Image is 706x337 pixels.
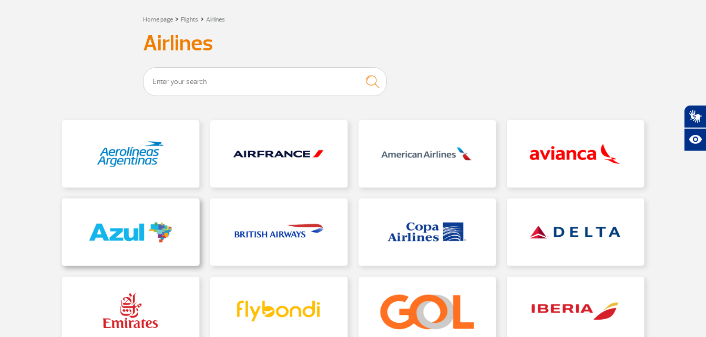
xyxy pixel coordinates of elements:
div: Plugin de acessibilidade da Hand Talk. [684,105,706,151]
button: Abrir recursos assistivos. [684,128,706,151]
a: > [175,13,179,25]
a: > [200,13,204,25]
a: Flights [181,16,198,24]
input: Enter your search [143,67,387,96]
a: Home page [143,16,173,24]
a: Airlines [206,16,225,24]
button: Abrir tradutor de língua de sinais. [684,105,706,128]
h3: Airlines [143,30,564,57]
